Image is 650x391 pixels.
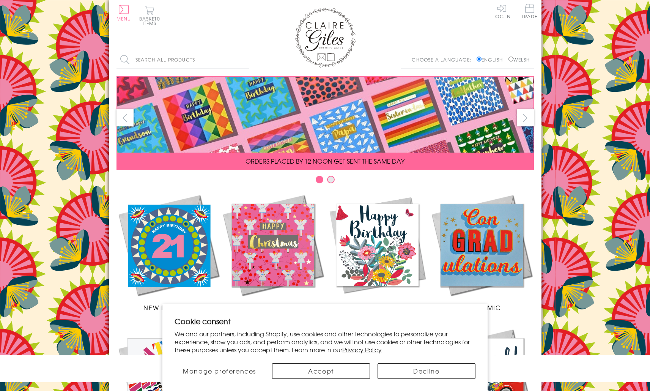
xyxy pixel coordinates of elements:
button: prev [116,109,134,126]
a: Christmas [221,193,325,312]
button: Basket0 items [139,6,160,25]
button: Manage preferences [175,363,264,379]
div: Carousel Pagination [116,175,534,187]
button: next [517,109,534,126]
span: Birthdays [359,303,395,312]
span: New Releases [143,303,193,312]
span: Menu [116,15,131,22]
span: Academic [462,303,501,312]
a: Trade [522,4,538,20]
a: Academic [430,193,534,312]
p: Choose a language: [412,56,475,63]
button: Accept [272,363,370,379]
a: Privacy Policy [342,345,382,354]
a: Birthdays [325,193,430,312]
input: Welsh [508,57,513,61]
input: Search all products [116,51,249,68]
button: Carousel Page 1 (Current Slide) [316,176,323,183]
button: Menu [116,5,131,21]
span: Manage preferences [183,366,256,375]
span: Christmas [253,303,292,312]
input: English [477,57,482,61]
button: Decline [378,363,475,379]
span: Trade [522,4,538,19]
h2: Cookie consent [175,316,475,326]
span: ORDERS PLACED BY 12 NOON GET SENT THE SAME DAY [246,156,404,166]
p: We and our partners, including Shopify, use cookies and other technologies to personalize your ex... [175,330,475,353]
span: 0 items [143,15,160,27]
a: New Releases [116,193,221,312]
a: Log In [493,4,511,19]
button: Carousel Page 2 [327,176,335,183]
label: English [477,56,507,63]
input: Search [242,51,249,68]
img: Claire Giles Greetings Cards [295,8,356,68]
label: Welsh [508,56,530,63]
